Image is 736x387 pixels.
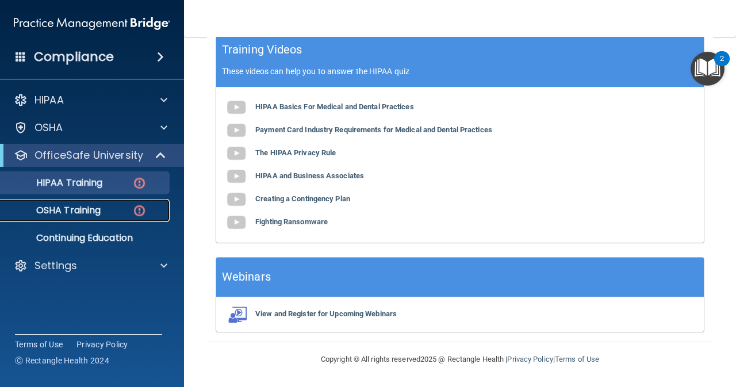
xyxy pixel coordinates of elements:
img: gray_youtube_icon.38fcd6cc.png [225,165,248,188]
img: gray_youtube_icon.38fcd6cc.png [225,188,248,211]
a: OfficeSafe University [14,148,167,162]
img: gray_youtube_icon.38fcd6cc.png [225,211,248,234]
a: OSHA [14,121,167,135]
p: Continuing Education [7,232,164,244]
b: HIPAA Basics For Medical and Dental Practices [255,102,414,111]
p: OSHA [34,121,63,135]
b: Fighting Ransomware [255,217,328,226]
b: Payment Card Industry Requirements for Medical and Dental Practices [255,125,492,134]
img: gray_youtube_icon.38fcd6cc.png [225,119,248,142]
img: webinarIcon.c7ebbf15.png [225,306,248,323]
b: The HIPAA Privacy Rule [255,148,336,157]
p: These videos can help you to answer the HIPAA quiz [222,67,698,76]
iframe: Drift Widget Chat Controller [678,308,722,351]
p: HIPAA [34,93,64,107]
p: Settings [34,259,77,273]
p: OfficeSafe University [34,148,143,162]
b: Creating a Contingency Plan [255,194,350,203]
h4: Compliance [34,49,114,65]
button: Open Resource Center, 2 new notifications [691,52,724,86]
p: HIPAA Training [7,177,102,189]
h5: Webinars [222,267,271,287]
span: Ⓒ Rectangle Health 2024 [15,355,109,366]
a: HIPAA [14,93,167,107]
div: Copyright © All rights reserved 2025 @ Rectangle Health | | [250,341,670,378]
img: danger-circle.6113f641.png [132,204,147,218]
img: danger-circle.6113f641.png [132,176,147,190]
a: Terms of Use [15,339,63,350]
b: HIPAA and Business Associates [255,171,364,180]
img: gray_youtube_icon.38fcd6cc.png [225,142,248,165]
div: 2 [720,59,724,74]
h5: Training Videos [222,40,302,60]
b: View and Register for Upcoming Webinars [255,309,397,318]
a: Settings [14,259,167,273]
img: PMB logo [14,12,170,35]
p: OSHA Training [7,205,101,216]
img: gray_youtube_icon.38fcd6cc.png [225,96,248,119]
a: Privacy Policy [76,339,128,350]
a: Terms of Use [555,355,599,363]
a: Privacy Policy [507,355,553,363]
